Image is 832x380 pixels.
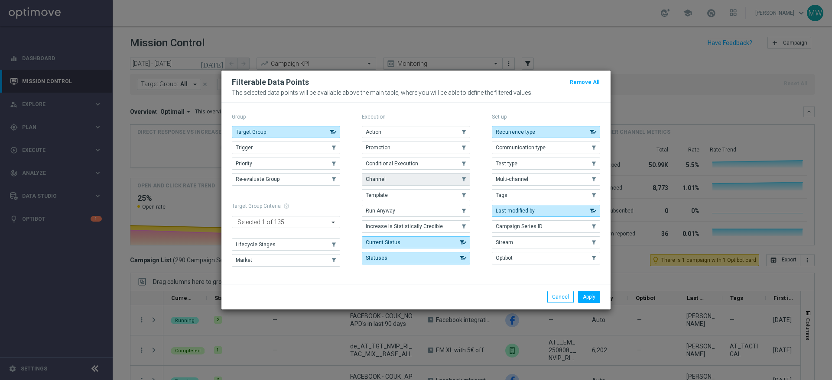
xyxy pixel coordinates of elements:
span: Selected 1 of 135 [235,218,286,226]
button: Market [232,254,340,266]
p: Group [232,113,340,120]
span: Increase Is Statistically Credible [366,223,443,229]
span: Recurrence type [496,129,535,135]
button: Promotion [362,142,470,154]
span: Promotion [366,145,390,151]
button: Optibot [492,252,600,264]
button: Lifecycle Stages [232,238,340,251]
p: Set-up [492,113,600,120]
button: Conditional Execution [362,158,470,170]
p: The selected data points will be available above the main table, where you will be able to define... [232,89,600,96]
button: Re-evaluate Group [232,173,340,185]
button: Remove All [569,77,600,87]
button: Action [362,126,470,138]
span: Multi-channel [496,176,528,182]
button: Tags [492,189,600,201]
span: Target Group [236,129,266,135]
span: Template [366,192,388,198]
span: Priority [236,161,252,167]
span: Market [236,257,252,263]
span: Re-evaluate Group [236,176,279,182]
button: Stream [492,236,600,248]
span: Action [366,129,381,135]
button: Channel [362,173,470,185]
button: Apply [578,291,600,303]
span: Channel [366,176,386,182]
button: Statuses [362,252,470,264]
button: Priority [232,158,340,170]
button: Trigger [232,142,340,154]
button: Cancel [547,291,574,303]
button: Campaign Series ID [492,220,600,232]
h1: Target Group Criteria [232,203,340,209]
button: Run Anyway [362,205,470,217]
span: Campaign Series ID [496,223,543,229]
span: Test type [496,161,517,167]
span: Stream [496,239,513,245]
p: Execution [362,113,470,120]
button: Increase Is Statistically Credible [362,220,470,232]
span: Conditional Execution [366,161,418,167]
button: Current Status [362,236,470,248]
span: Tags [496,192,507,198]
h2: Filterable Data Points [232,77,309,87]
button: Test type [492,158,600,170]
button: Communication type [492,142,600,154]
span: Lifecycle Stages [236,242,276,248]
span: help_outline [283,203,289,209]
button: Multi-channel [492,173,600,185]
button: Target Group [232,126,340,138]
span: Trigger [236,145,253,151]
span: Optibot [496,255,513,261]
span: Statuses [366,255,387,261]
span: Last modified by [496,208,535,214]
button: Recurrence type [492,126,600,138]
button: Template [362,189,470,201]
button: Last modified by [492,205,600,217]
span: Current Status [366,239,400,245]
span: Run Anyway [366,208,395,214]
ng-select: Market [232,216,340,228]
span: Communication type [496,145,546,151]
